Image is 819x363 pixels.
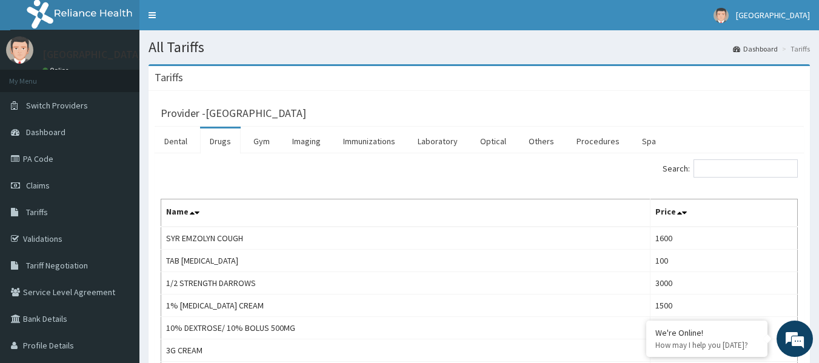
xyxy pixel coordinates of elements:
[26,100,88,111] span: Switch Providers
[408,128,467,154] a: Laboratory
[161,108,306,119] h3: Provider - [GEOGRAPHIC_DATA]
[282,128,330,154] a: Imaging
[470,128,516,154] a: Optical
[632,128,666,154] a: Spa
[567,128,629,154] a: Procedures
[779,44,810,54] li: Tariffs
[650,295,798,317] td: 1500
[26,180,50,191] span: Claims
[650,199,798,227] th: Price
[26,207,48,218] span: Tariffs
[161,250,650,272] td: TAB [MEDICAL_DATA]
[655,327,758,338] div: We're Online!
[26,260,88,271] span: Tariff Negotiation
[733,44,778,54] a: Dashboard
[149,39,810,55] h1: All Tariffs
[155,72,183,83] h3: Tariffs
[42,49,142,60] p: [GEOGRAPHIC_DATA]
[650,227,798,250] td: 1600
[6,36,33,64] img: User Image
[650,272,798,295] td: 3000
[161,295,650,317] td: 1% [MEDICAL_DATA] CREAM
[161,339,650,362] td: 3G CREAM
[244,128,279,154] a: Gym
[694,159,798,178] input: Search:
[161,199,650,227] th: Name
[200,128,241,154] a: Drugs
[519,128,564,154] a: Others
[42,66,72,75] a: Online
[155,128,197,154] a: Dental
[736,10,810,21] span: [GEOGRAPHIC_DATA]
[26,127,65,138] span: Dashboard
[333,128,405,154] a: Immunizations
[650,250,798,272] td: 100
[161,317,650,339] td: 10% DEXTROSE/ 10% BOLUS 500MG
[714,8,729,23] img: User Image
[655,340,758,350] p: How may I help you today?
[161,227,650,250] td: SYR EMZOLYN COUGH
[650,317,798,339] td: 3000
[161,272,650,295] td: 1/2 STRENGTH DARROWS
[663,159,798,178] label: Search:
